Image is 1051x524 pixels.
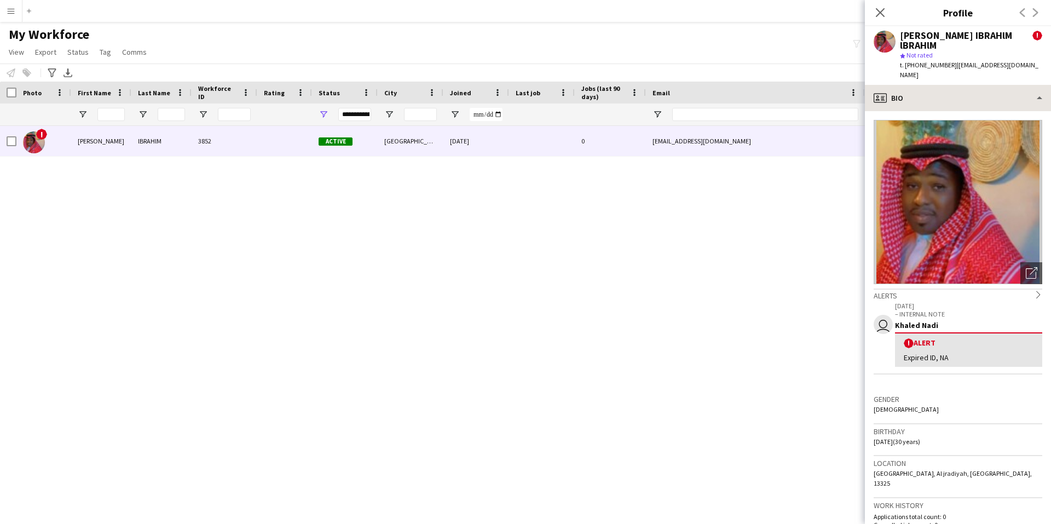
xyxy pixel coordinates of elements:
[646,126,865,156] div: [EMAIL_ADDRESS][DOMAIN_NAME]
[470,108,503,121] input: Joined Filter Input
[198,110,208,119] button: Open Filter Menu
[874,394,1042,404] h3: Gender
[35,47,56,57] span: Export
[874,289,1042,301] div: Alerts
[9,26,89,43] span: My Workforce
[192,126,257,156] div: 3852
[100,47,111,57] span: Tag
[874,458,1042,468] h3: Location
[71,126,131,156] div: [PERSON_NAME]
[131,126,192,156] div: lBRAHlM
[874,513,1042,521] p: Applications total count: 0
[865,85,1051,111] div: Bio
[378,126,443,156] div: [GEOGRAPHIC_DATA]
[264,89,285,97] span: Rating
[900,31,1032,50] div: [PERSON_NAME] IBRAHlM lBRAHlM
[138,110,148,119] button: Open Filter Menu
[95,45,116,59] a: Tag
[1020,262,1042,284] div: Open photos pop-in
[158,108,185,121] input: Last Name Filter Input
[874,500,1042,510] h3: Work history
[652,89,670,97] span: Email
[9,47,24,57] span: View
[672,108,858,121] input: Email Filter Input
[904,353,1033,362] div: Expired ID, NA
[895,302,1042,310] p: [DATE]
[319,89,340,97] span: Status
[904,338,1033,348] div: Alert
[450,89,471,97] span: Joined
[895,310,1042,318] p: – INTERNAL NOTE
[78,110,88,119] button: Open Filter Menu
[319,137,353,146] span: Active
[23,131,45,153] img: AlMAN IBRAHlM lBRAHlM
[575,126,646,156] div: 0
[652,110,662,119] button: Open Filter Menu
[516,89,540,97] span: Last job
[581,84,626,101] span: Jobs (last 90 days)
[97,108,125,121] input: First Name Filter Input
[4,45,28,59] a: View
[61,66,74,79] app-action-btn: Export XLSX
[63,45,93,59] a: Status
[45,66,59,79] app-action-btn: Advanced filters
[198,84,238,101] span: Workforce ID
[874,437,920,446] span: [DATE] (30 years)
[904,338,914,348] span: !
[319,110,328,119] button: Open Filter Menu
[900,61,957,69] span: t. [PHONE_NUMBER]
[118,45,151,59] a: Comms
[443,126,509,156] div: [DATE]
[450,110,460,119] button: Open Filter Menu
[900,61,1038,79] span: | [EMAIL_ADDRESS][DOMAIN_NAME]
[31,45,61,59] a: Export
[218,108,251,121] input: Workforce ID Filter Input
[384,110,394,119] button: Open Filter Menu
[1032,31,1042,41] span: !
[122,47,147,57] span: Comms
[138,89,170,97] span: Last Name
[67,47,89,57] span: Status
[874,120,1042,284] img: Crew avatar or photo
[895,320,1042,330] div: Khaled Nadi
[36,129,47,140] span: !
[865,5,1051,20] h3: Profile
[23,89,42,97] span: Photo
[874,469,1032,487] span: [GEOGRAPHIC_DATA], Al jradiyah, [GEOGRAPHIC_DATA], 13325
[384,89,397,97] span: City
[874,427,1042,436] h3: Birthday
[78,89,111,97] span: First Name
[906,51,933,59] span: Not rated
[874,405,939,413] span: [DEMOGRAPHIC_DATA]
[404,108,437,121] input: City Filter Input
